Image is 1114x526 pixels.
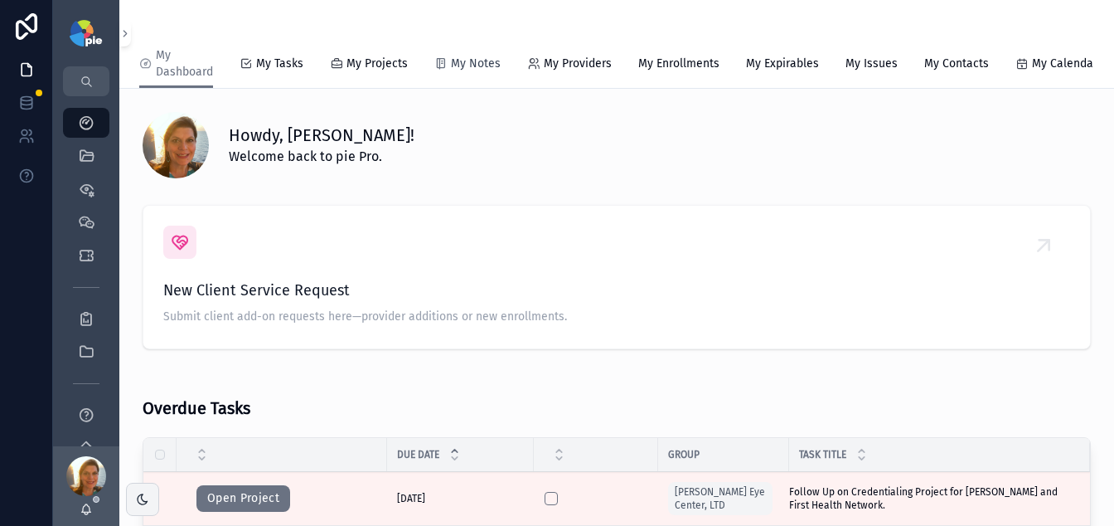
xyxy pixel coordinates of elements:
span: My Providers [544,56,612,72]
span: My Tasks [256,56,303,72]
img: App logo [70,20,102,46]
a: My Providers [527,49,612,82]
span: [DATE] [397,492,425,505]
a: My Tasks [240,49,303,82]
a: [PERSON_NAME] Eye Center, LTD [668,482,773,515]
a: My Contacts [924,49,989,82]
span: My Projects [346,56,408,72]
a: My Calendar [1015,49,1097,82]
a: My Expirables [746,49,819,82]
a: My Notes [434,49,501,82]
span: My Expirables [746,56,819,72]
h1: Howdy, [PERSON_NAME]! [229,124,414,147]
div: scrollable content [53,96,119,446]
a: My Enrollments [638,49,719,82]
span: My Notes [451,56,501,72]
span: My Dashboard [156,47,213,80]
span: My Contacts [924,56,989,72]
span: My Enrollments [638,56,719,72]
span: New Client Service Request [163,279,1070,302]
span: Welcome back to pie Pro. [229,147,414,167]
span: Follow Up on Credentialing Project for [PERSON_NAME] and First Health Network. [789,485,1070,512]
a: New Client Service RequestSubmit client add-on requests here—provider additions or new enrollments. [143,206,1090,348]
a: My Projects [330,49,408,82]
a: Open Project [196,493,290,504]
span: Due Date [397,448,439,461]
span: Submit client add-on requests here—provider additions or new enrollments. [163,309,1070,325]
span: Task Title [799,448,846,461]
span: My Calendar [1032,56,1097,72]
span: My Issues [845,56,898,72]
a: My Dashboard [139,41,213,89]
span: Group [668,448,700,461]
h3: Overdue Tasks [143,396,250,421]
span: [PERSON_NAME] Eye Center, LTD [675,485,766,512]
button: Open Project [196,485,290,512]
a: My Issues [845,49,898,82]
